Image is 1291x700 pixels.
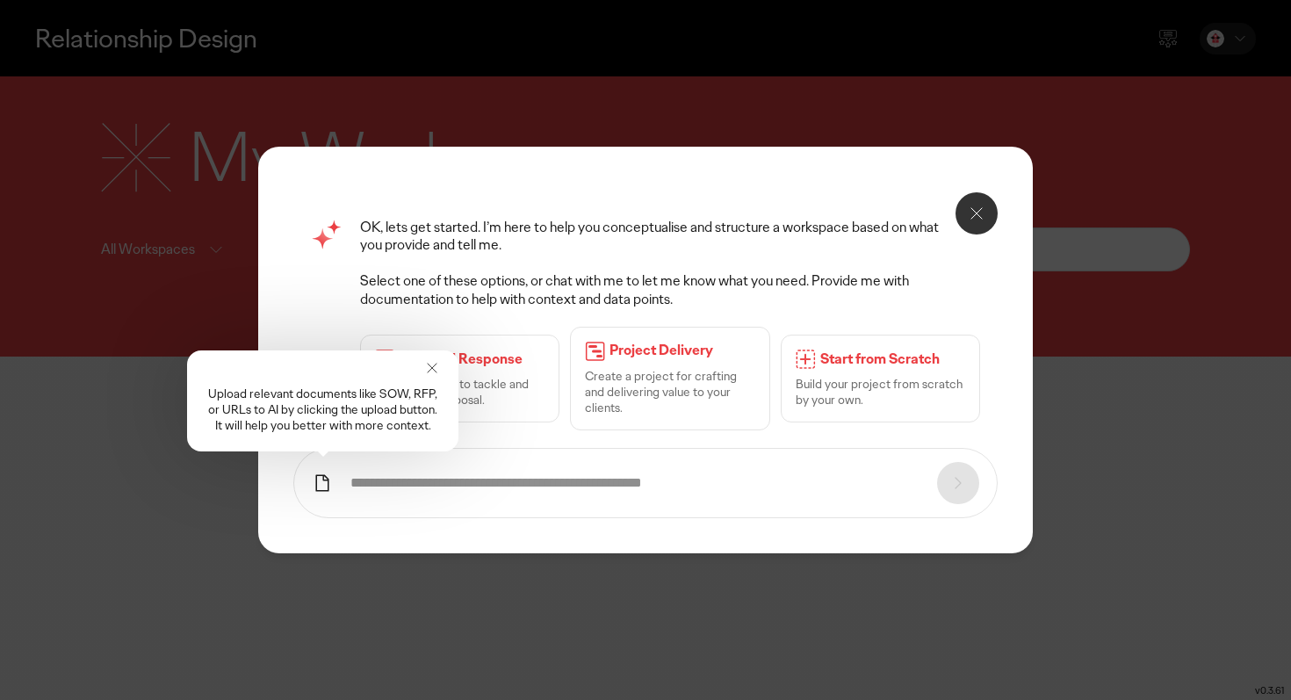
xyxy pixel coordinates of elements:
p: Create a project for crafting and delivering value to your clients. [585,368,754,416]
p: OK, lets get started. I’m here to help you conceptualise and structure a workspace based on what ... [360,219,980,256]
p: Proposal Response [399,350,545,369]
p: Create a space to tackle and respond to proposal. [375,376,545,408]
p: Start from Scratch [820,350,965,369]
p: Upload relevant documents like SOW, RFP, or URLs to AI by clicking the upload button. It will hel... [205,386,441,434]
p: Project Delivery [609,342,754,360]
p: Select one of these options, or chat with me to let me know what you need. Provide me with docume... [360,272,980,309]
p: Build your project from scratch by your own. [796,376,965,408]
